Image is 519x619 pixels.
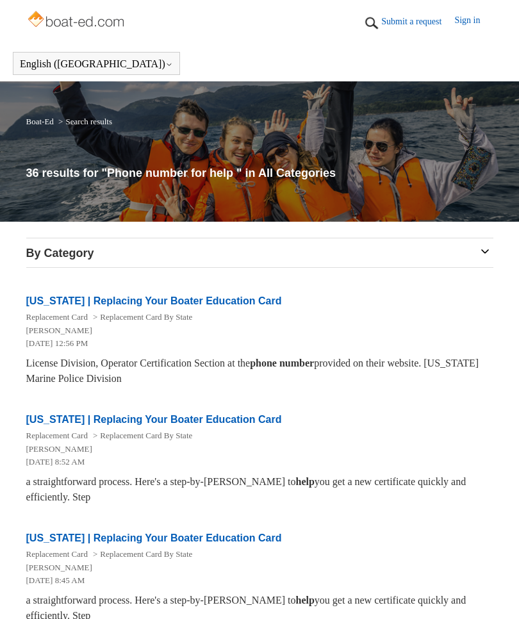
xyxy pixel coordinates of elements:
[250,358,277,368] em: phone
[26,457,85,466] time: 05/22/2024, 08:52
[26,324,481,337] li: [PERSON_NAME]
[26,575,85,585] time: 05/22/2024, 08:45
[279,358,314,368] em: number
[100,312,192,322] a: Replacement Card By State
[90,312,192,322] li: Replacement Card By State
[26,165,493,182] h1: 36 results for "Phone number for help " in All Categories
[56,117,112,126] li: Search results
[26,117,56,126] li: Boat-Ed
[26,338,88,348] time: 05/21/2024, 12:56
[20,58,173,70] button: English ([GEOGRAPHIC_DATA])
[26,414,282,425] a: [US_STATE] | Replacing Your Boater Education Card
[26,549,88,559] a: Replacement Card
[26,443,481,456] li: [PERSON_NAME]
[26,117,54,126] a: Boat-Ed
[454,13,493,33] a: Sign in
[26,295,282,306] a: [US_STATE] | Replacing Your Boater Education Card
[26,532,282,543] a: [US_STATE] | Replacing Your Boater Education Card
[296,476,315,487] em: help
[26,561,481,574] li: [PERSON_NAME]
[296,595,315,606] em: help
[100,549,192,559] a: Replacement Card By State
[90,431,192,440] li: Replacement Card By State
[26,8,128,33] img: Boat-Ed Help Center home page
[26,245,493,262] h3: By Category
[26,431,88,440] a: Replacement Card
[100,431,192,440] a: Replacement Card By State
[90,549,192,559] li: Replacement Card By State
[26,312,88,322] a: Replacement Card
[26,474,493,505] div: a straightforward process. Here's a step-by-[PERSON_NAME] to you get a new certificate quickly an...
[362,13,381,33] img: 01HZPCYTXV3JW8MJV9VD7EMK0H
[381,15,454,28] a: Submit a request
[26,356,493,386] div: License Division, Operator Certification Section at the provided on their website. [US_STATE] Mar...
